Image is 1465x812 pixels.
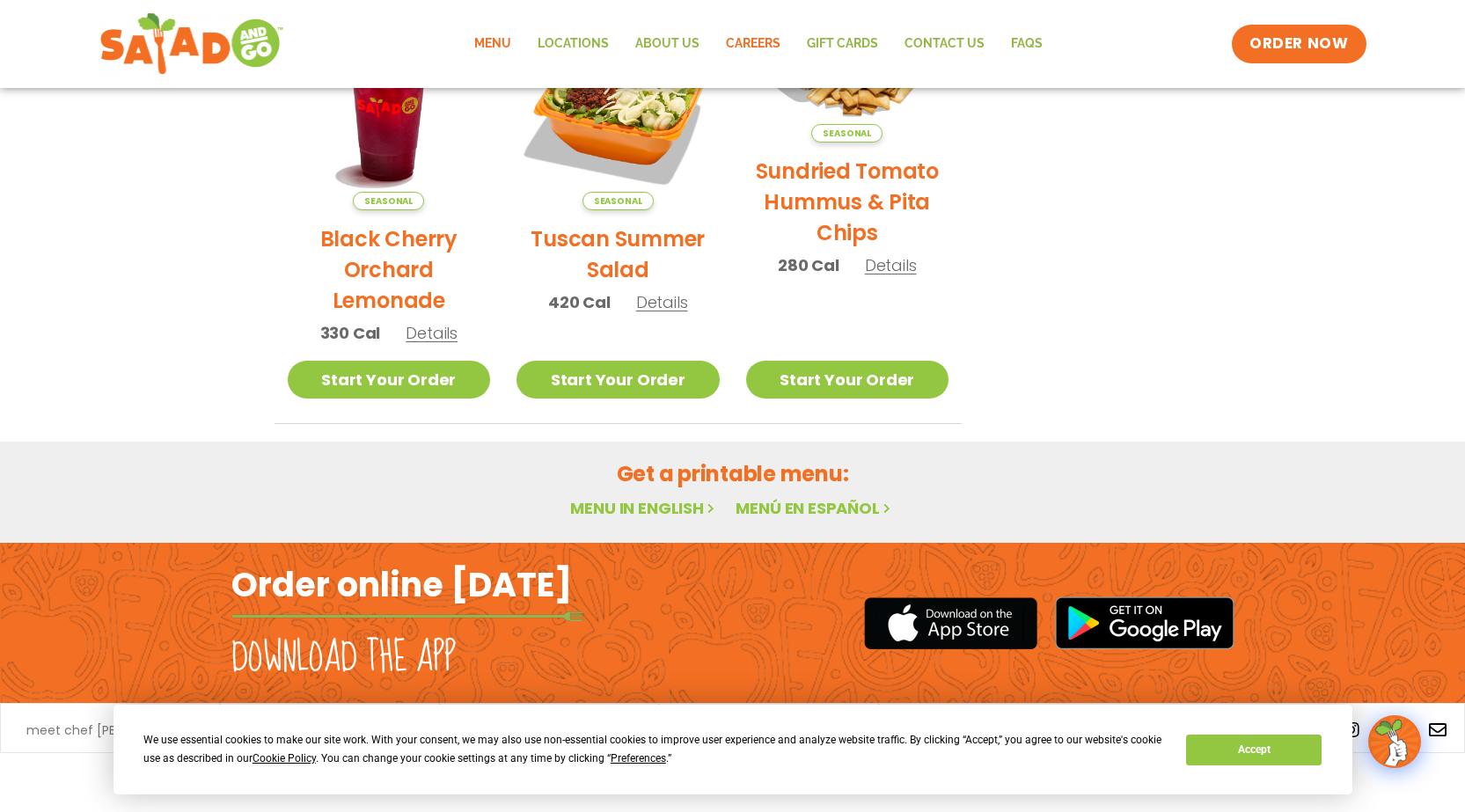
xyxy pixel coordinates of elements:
[865,254,917,276] span: Details
[288,361,491,399] a: Start Your Order
[461,24,524,64] a: Menu
[143,731,1165,768] div: We use essential cookies to make our site work. With your consent, we may also use non-essential ...
[524,24,622,64] a: Locations
[231,633,456,683] h2: Download the app
[231,611,583,621] img: fork
[1370,717,1419,766] img: wpChatIcon
[1249,33,1348,55] span: ORDER NOW
[320,321,381,345] span: 330 Cal
[516,8,720,211] img: Product photo for Tuscan Summer Salad
[636,291,688,313] span: Details
[275,458,1191,489] h2: Get a printable menu:
[26,724,194,736] a: meet chef [PERSON_NAME]
[811,124,883,143] span: Seasonal
[713,24,794,64] a: Careers
[622,24,713,64] a: About Us
[1055,596,1234,649] img: google_play
[516,361,720,399] a: Start Your Order
[746,156,949,248] h2: Sundried Tomato Hummus & Pita Chips
[864,595,1037,652] img: appstore
[99,9,285,79] img: new-SAG-logo-768×292
[114,705,1352,794] div: Cookie Consent Prompt
[736,497,894,519] a: Menú en español
[891,24,998,64] a: Contact Us
[231,563,572,606] h2: Order online [DATE]
[746,361,949,399] a: Start Your Order
[570,497,718,519] a: Menu in English
[288,8,491,211] img: Product photo for Black Cherry Orchard Lemonade
[1186,735,1322,765] button: Accept
[353,192,424,210] span: Seasonal
[548,290,611,314] span: 420 Cal
[516,223,720,285] h2: Tuscan Summer Salad
[998,24,1056,64] a: FAQs
[253,752,316,764] span: Cookie Policy
[1232,25,1366,63] a: ORDER NOW
[406,322,458,344] span: Details
[778,253,839,277] span: 280 Cal
[611,752,666,764] span: Preferences
[794,24,891,64] a: GIFT CARDS
[288,223,491,316] h2: Black Cherry Orchard Lemonade
[582,192,654,210] span: Seasonal
[461,24,1056,64] nav: Menu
